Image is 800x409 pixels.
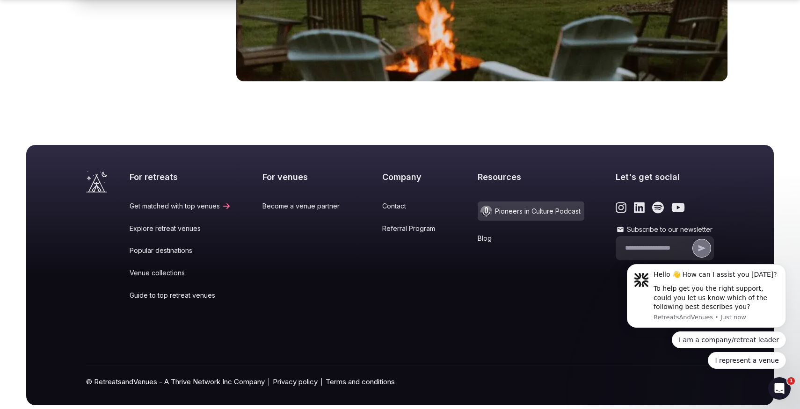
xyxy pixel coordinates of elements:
[273,377,318,387] a: Privacy policy
[86,171,107,193] a: Visit the homepage
[478,234,584,243] a: Blog
[130,224,231,233] a: Explore retreat venues
[130,291,231,300] a: Guide to top retreat venues
[478,201,584,221] a: Pioneers in Culture Podcast
[130,171,231,183] h2: For retreats
[262,201,351,211] a: Become a venue partner
[130,246,231,255] a: Popular destinations
[652,201,664,214] a: Link to the retreats and venues Spotify page
[262,171,351,183] h2: For venues
[478,171,584,183] h2: Resources
[768,377,791,400] iframe: Intercom live chat
[616,201,626,214] a: Link to the retreats and venues Instagram page
[382,171,446,183] h2: Company
[130,268,231,278] a: Venue collections
[326,377,395,387] a: Terms and conditions
[616,225,714,234] label: Subscribe to our newsletter
[634,201,645,214] a: Link to the retreats and venues LinkedIn page
[613,256,800,374] iframe: Intercom notifications message
[671,201,685,214] a: Link to the retreats and venues Youtube page
[382,201,446,211] a: Contact
[787,377,795,385] span: 1
[86,366,714,405] div: © RetreatsandVenues - A Thrive Network Inc Company
[616,171,714,183] h2: Let's get social
[130,201,231,211] a: Get matched with top venues
[382,224,446,233] a: Referral Program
